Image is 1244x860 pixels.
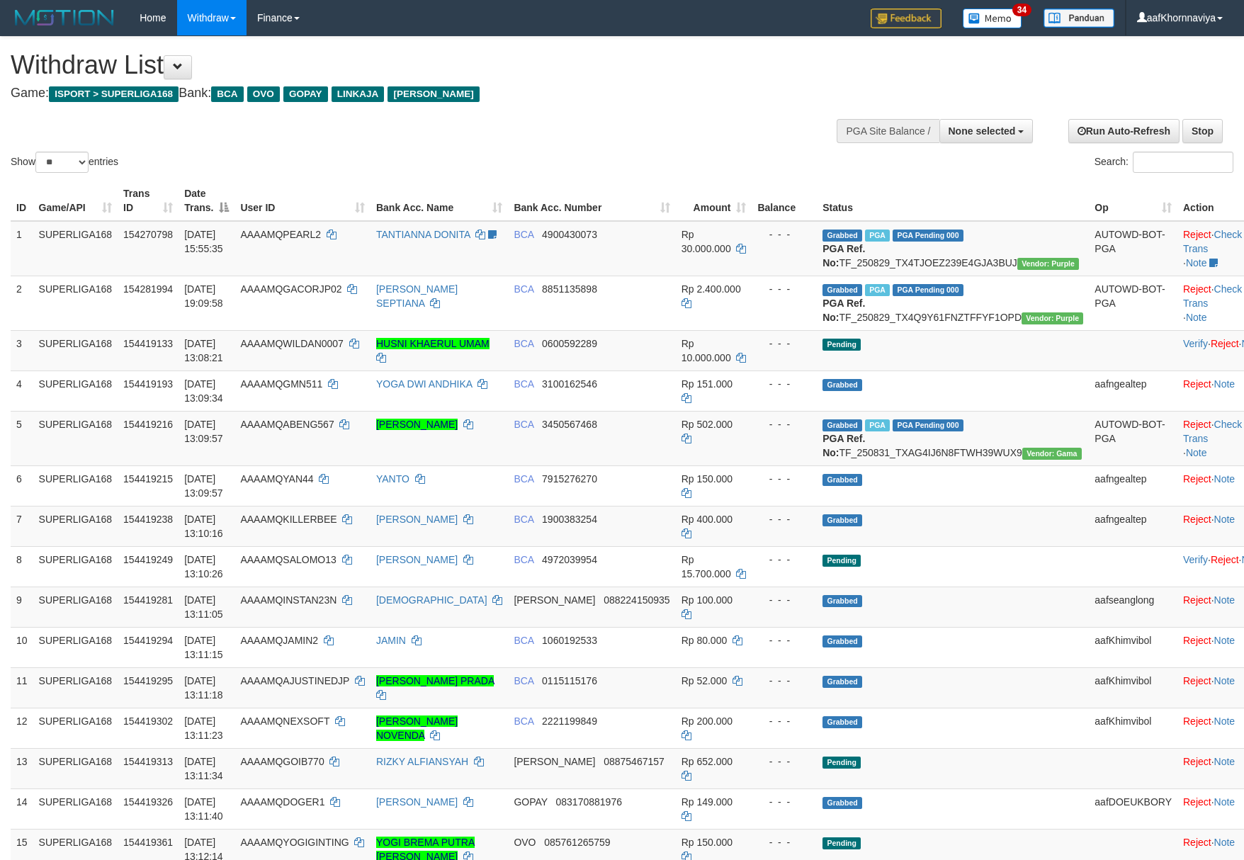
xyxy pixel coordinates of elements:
span: BCA [211,86,243,102]
span: [PERSON_NAME] [514,756,595,767]
td: 14 [11,788,33,829]
span: Rp 652.000 [682,756,733,767]
span: Copy 088224150935 to clipboard [604,594,669,606]
span: Copy 8851135898 to clipboard [542,283,597,295]
td: aafDOEUKBORY [1089,788,1177,829]
span: GOPAY [283,86,328,102]
td: 1 [11,221,33,276]
a: Reject [1183,837,1211,848]
span: Grabbed [822,474,862,486]
span: BCA [514,419,533,430]
td: aafseanglong [1089,587,1177,627]
span: Rp 30.000.000 [682,229,731,254]
span: Rp 149.000 [682,796,733,808]
th: Status [817,181,1089,221]
a: Reject [1183,378,1211,390]
td: TF_250829_TX4TJOEZ239E4GJA3BUJ [817,221,1089,276]
a: TANTIANNA DONITA [376,229,470,240]
a: Reject [1211,554,1239,565]
span: Rp 10.000.000 [682,338,731,363]
div: - - - [757,282,811,296]
span: [DATE] 13:11:15 [184,635,223,660]
a: HUSNI KHAERUL UMAM [376,338,490,349]
td: SUPERLIGA168 [33,708,118,748]
td: 4 [11,370,33,411]
b: PGA Ref. No: [822,298,865,323]
div: - - - [757,835,811,849]
a: Run Auto-Refresh [1068,119,1180,143]
div: - - - [757,417,811,431]
span: AAAAMQPEARL2 [240,229,321,240]
td: 10 [11,627,33,667]
span: [PERSON_NAME] [388,86,479,102]
span: Rp 151.000 [682,378,733,390]
span: 154419238 [123,514,173,525]
td: aafKhimvibol [1089,708,1177,748]
td: AUTOWD-BOT-PGA [1089,276,1177,330]
span: 154270798 [123,229,173,240]
td: 8 [11,546,33,587]
td: 12 [11,708,33,748]
td: TF_250831_TXAG4IJ6N8FTWH39WUX9 [817,411,1089,465]
a: Note [1186,257,1207,268]
a: Reject [1183,594,1211,606]
a: Note [1214,675,1235,686]
td: 13 [11,748,33,788]
span: Copy 0115115176 to clipboard [542,675,597,686]
span: Copy 2221199849 to clipboard [542,715,597,727]
b: PGA Ref. No: [822,243,865,268]
span: [DATE] 13:09:34 [184,378,223,404]
th: ID [11,181,33,221]
span: AAAAMQWILDAN0007 [240,338,344,349]
a: Note [1214,473,1235,485]
span: AAAAMQINSTAN23N [240,594,337,606]
a: Verify [1183,338,1208,349]
td: SUPERLIGA168 [33,465,118,506]
span: Grabbed [822,379,862,391]
a: Check Trans [1183,283,1242,309]
a: Reject [1183,473,1211,485]
span: [DATE] 13:10:26 [184,554,223,579]
span: Rp 100.000 [682,594,733,606]
a: Verify [1183,554,1208,565]
a: [PERSON_NAME] [376,514,458,525]
td: 11 [11,667,33,708]
span: BCA [514,715,533,727]
a: Note [1214,594,1235,606]
span: 154281994 [123,283,173,295]
span: Vendor URL: https://trx4.1velocity.biz [1017,258,1079,270]
a: [PERSON_NAME] [376,796,458,808]
span: Marked by aafsoycanthlai [865,419,890,431]
span: Grabbed [822,716,862,728]
select: Showentries [35,152,89,173]
span: AAAAMQDOGER1 [240,796,324,808]
span: Copy 3100162546 to clipboard [542,378,597,390]
span: AAAAMQYOGIGINTING [240,837,349,848]
td: SUPERLIGA168 [33,411,118,465]
h1: Withdraw List [11,51,815,79]
th: Balance [752,181,817,221]
label: Search: [1095,152,1233,173]
a: YANTO [376,473,409,485]
span: GOPAY [514,796,547,808]
td: SUPERLIGA168 [33,667,118,708]
span: Rp 150.000 [682,473,733,485]
span: Copy 4972039954 to clipboard [542,554,597,565]
div: - - - [757,674,811,688]
td: SUPERLIGA168 [33,506,118,546]
span: Rp 150.000 [682,837,733,848]
span: 154419302 [123,715,173,727]
span: AAAAMQNEXSOFT [240,715,329,727]
b: PGA Ref. No: [822,433,865,458]
span: Copy 1060192533 to clipboard [542,635,597,646]
a: [PERSON_NAME] [376,419,458,430]
span: 154419295 [123,675,173,686]
span: Rp 400.000 [682,514,733,525]
td: SUPERLIGA168 [33,370,118,411]
td: TF_250829_TX4Q9Y61FNZTFFYF1OPD [817,276,1089,330]
div: PGA Site Balance / [837,119,939,143]
td: AUTOWD-BOT-PGA [1089,221,1177,276]
div: - - - [757,227,811,242]
span: 154419193 [123,378,173,390]
span: LINKAJA [332,86,385,102]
